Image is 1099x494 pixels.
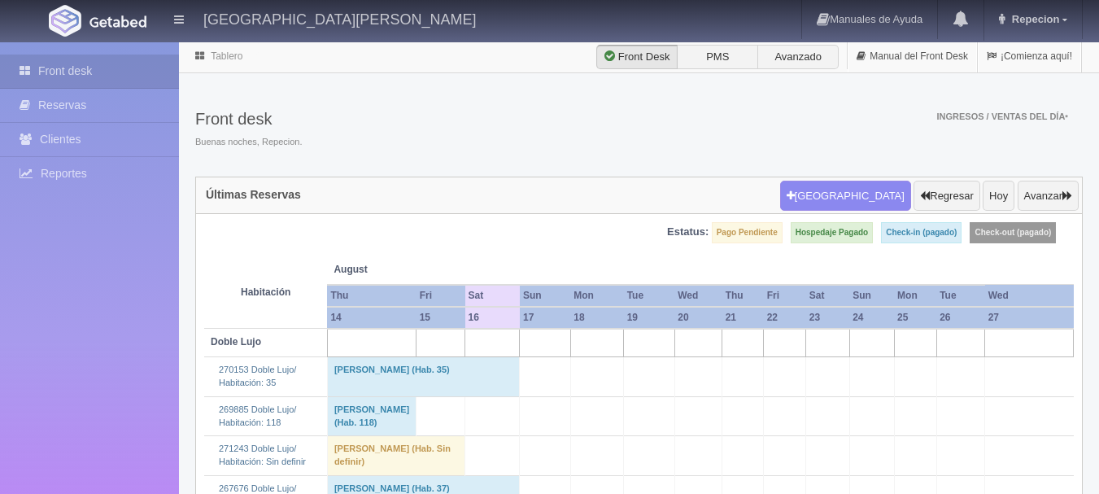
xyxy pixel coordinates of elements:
th: Wed [985,285,1074,307]
label: PMS [677,45,758,69]
th: 15 [416,307,465,329]
th: 19 [624,307,675,329]
a: ¡Comienza aquí! [978,41,1081,72]
th: 21 [722,307,764,329]
th: 16 [465,307,520,329]
th: Sat [806,285,849,307]
label: Pago Pendiente [712,222,783,243]
th: 27 [985,307,1074,329]
button: Avanzar [1018,181,1079,212]
th: Wed [674,285,722,307]
button: Regresar [914,181,979,212]
label: Check-in (pagado) [881,222,962,243]
img: Getabed [89,15,146,28]
td: [PERSON_NAME] (Hab. 118) [327,396,416,435]
h4: [GEOGRAPHIC_DATA][PERSON_NAME] [203,8,476,28]
th: 24 [849,307,894,329]
th: Mon [894,285,936,307]
strong: Habitación [241,286,290,298]
th: Fri [764,285,806,307]
h4: Últimas Reservas [206,189,301,201]
a: 269885 Doble Lujo/Habitación: 118 [219,404,296,427]
th: 23 [806,307,849,329]
label: Estatus: [667,225,709,240]
label: Hospedaje Pagado [791,222,873,243]
th: 26 [936,307,984,329]
th: Tue [624,285,675,307]
th: 25 [894,307,936,329]
h3: Front desk [195,110,302,128]
th: 22 [764,307,806,329]
th: Sat [465,285,520,307]
th: Sun [849,285,894,307]
img: Getabed [49,5,81,37]
label: Check-out (pagado) [970,222,1056,243]
th: Thu [327,285,416,307]
span: Repecion [1008,13,1060,25]
button: [GEOGRAPHIC_DATA] [780,181,911,212]
span: Ingresos / Ventas del día [936,111,1068,121]
a: 270153 Doble Lujo/Habitación: 35 [219,365,296,387]
a: 271243 Doble Lujo/Habitación: Sin definir [219,444,306,466]
th: Thu [722,285,764,307]
span: Buenas noches, Repecion. [195,136,302,149]
a: Manual del Front Desk [848,41,977,72]
th: Tue [936,285,984,307]
b: Doble Lujo [211,336,261,348]
th: 20 [674,307,722,329]
button: Hoy [983,181,1014,212]
th: Sun [520,285,570,307]
th: 14 [327,307,416,329]
th: 17 [520,307,570,329]
td: [PERSON_NAME] (Hab. Sin definir) [327,436,464,475]
span: August [334,263,458,277]
th: Mon [570,285,623,307]
td: [PERSON_NAME] (Hab. 35) [327,357,520,396]
th: 18 [570,307,623,329]
th: Fri [416,285,465,307]
label: Avanzado [757,45,839,69]
label: Front Desk [596,45,678,69]
a: Tablero [211,50,242,62]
